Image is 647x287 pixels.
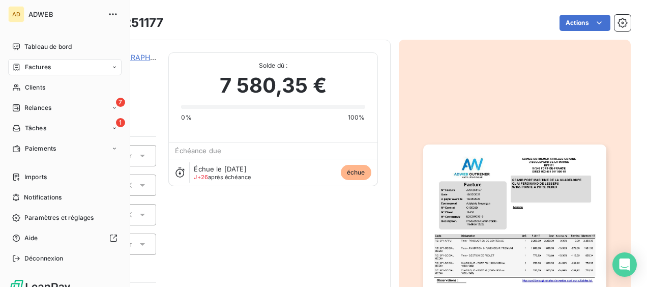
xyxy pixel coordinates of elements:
[24,42,72,51] span: Tableau de bord
[24,193,62,202] span: Notifications
[116,98,125,107] span: 7
[116,118,125,127] span: 1
[194,174,208,181] span: J+26
[8,6,24,22] div: AD
[24,213,94,222] span: Paramètres et réglages
[28,10,102,18] span: ADWEB
[348,113,365,122] span: 100%
[25,124,46,133] span: Tâches
[341,165,371,180] span: échue
[8,230,122,246] a: Aide
[560,15,610,31] button: Actions
[181,61,365,70] span: Solde dû :
[220,70,327,101] span: 7 580,35 €
[181,113,191,122] span: 0%
[24,103,51,112] span: Relances
[612,252,637,277] div: Open Intercom Messenger
[24,173,47,182] span: Imports
[24,254,64,263] span: Déconnexion
[24,234,38,243] span: Aide
[175,147,221,155] span: Échéance due
[25,63,51,72] span: Factures
[25,144,56,153] span: Paiements
[25,83,45,92] span: Clients
[194,174,251,180] span: après échéance
[194,165,246,173] span: Échue le [DATE]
